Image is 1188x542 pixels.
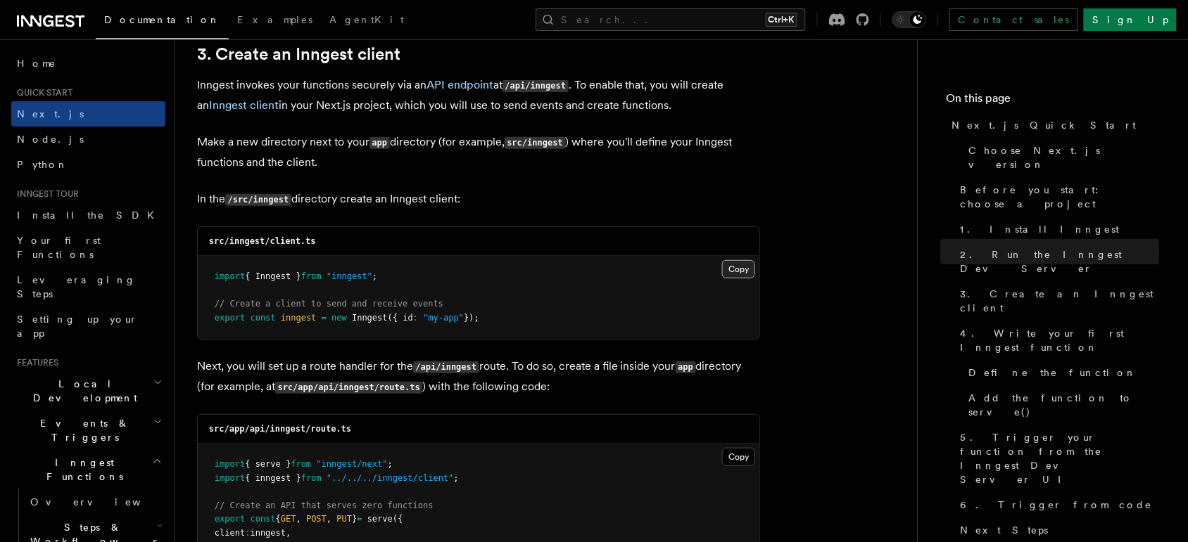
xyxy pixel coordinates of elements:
[676,361,696,373] code: app
[1084,8,1177,31] a: Sign Up
[11,357,58,368] span: Features
[352,313,388,323] span: Inngest
[892,11,926,28] button: Toggle dark mode
[426,78,493,91] a: API endpoint
[197,189,760,209] p: In the directory create an Inngest client:
[388,459,393,469] span: ;
[372,271,377,281] span: ;
[296,514,301,524] span: ,
[949,8,1078,31] a: Contact sales
[245,271,301,281] span: { Inngest }
[722,260,755,278] button: Copy
[215,313,245,323] span: export
[961,222,1120,236] span: 1. Install Inngest
[955,425,1160,492] a: 5. Trigger your function from the Inngest Dev Server UI
[963,360,1160,385] a: Define the function
[251,514,276,524] span: const
[237,14,312,25] span: Examples
[11,456,152,484] span: Inngest Functions
[215,299,443,309] span: // Create a client to send and receive events
[413,313,418,323] span: :
[955,492,1160,517] a: 6. Trigger from code
[961,183,1160,211] span: Before you start: choose a project
[197,44,400,64] a: 3. Create an Inngest client
[454,473,459,483] span: ;
[11,87,72,98] span: Quick start
[276,514,281,524] span: {
[331,313,347,323] span: new
[225,194,291,206] code: /src/inngest
[281,514,296,524] span: GET
[11,188,79,200] span: Inngest tour
[251,528,286,538] span: inngest
[229,4,321,38] a: Examples
[955,281,1160,321] a: 3. Create an Inngest client
[209,424,351,434] code: src/app/api/inngest/route.ts
[11,202,165,228] a: Install the SDK
[352,514,357,524] span: }
[209,98,279,112] a: Inngest client
[301,473,322,483] span: from
[291,459,311,469] span: from
[215,271,245,281] span: import
[321,4,412,38] a: AgentKit
[209,236,316,246] code: src/inngest/client.ts
[722,448,755,466] button: Copy
[17,209,163,221] span: Install the SDK
[215,459,245,469] span: import
[17,159,68,170] span: Python
[11,450,165,489] button: Inngest Functions
[11,411,165,450] button: Events & Triggers
[969,391,1160,419] span: Add the function to serve()
[536,8,806,31] button: Search...Ctrl+K
[336,514,352,524] span: PUT
[393,514,403,524] span: ({
[327,271,372,281] span: "inngest"
[215,473,245,483] span: import
[17,274,136,299] span: Leveraging Steps
[11,228,165,267] a: Your first Functions
[11,307,165,346] a: Setting up your app
[17,235,101,260] span: Your first Functions
[245,459,291,469] span: { serve }
[25,489,165,515] a: Overview
[17,314,138,339] span: Setting up your app
[17,108,84,120] span: Next.js
[245,528,250,538] span: :
[961,287,1160,315] span: 3. Create an Inngest client
[357,514,362,524] span: =
[197,132,760,172] p: Make a new directory next to your directory (for example, ) where you'll define your Inngest func...
[96,4,229,39] a: Documentation
[322,313,327,323] span: =
[766,13,797,27] kbd: Ctrl+K
[388,313,413,323] span: ({ id
[17,134,84,145] span: Node.js
[961,430,1160,486] span: 5. Trigger your function from the Inngest Dev Server UI
[215,528,245,538] span: client
[961,523,1049,537] span: Next Steps
[281,313,317,323] span: inngest
[947,112,1160,138] a: Next.js Quick Start
[505,137,566,149] code: src/inngest
[245,473,301,483] span: { inngest }
[104,14,220,25] span: Documentation
[963,385,1160,425] a: Add the function to serve()
[11,101,165,127] a: Next.js
[961,326,1160,354] span: 4. Write your first Inngest function
[955,321,1160,360] a: 4. Write your first Inngest function
[961,498,1153,512] span: 6. Trigger from code
[952,118,1137,132] span: Next.js Quick Start
[327,514,331,524] span: ,
[197,356,760,397] p: Next, you will set up a route handler for the route. To do so, create a file inside your director...
[11,371,165,411] button: Local Development
[286,528,291,538] span: ,
[17,56,56,70] span: Home
[11,152,165,177] a: Python
[215,501,434,510] span: // Create an API that serves zero functions
[215,514,245,524] span: export
[963,138,1160,177] a: Choose Next.js version
[317,459,388,469] span: "inngest/next"
[369,137,390,149] code: app
[947,90,1160,112] h4: On this page
[275,382,422,394] code: src/app/api/inngest/route.ts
